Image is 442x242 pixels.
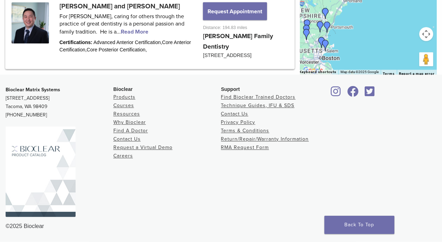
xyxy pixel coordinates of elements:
div: Dr. David Yue and Dr. Silvia Huang-Yue [301,29,312,40]
a: Bioclear [345,91,361,98]
a: Privacy Policy [221,120,255,126]
div: Dr. Ian Roberts [320,8,331,19]
button: Request Appointment [203,2,267,20]
a: Find Bioclear Trained Doctors [221,94,296,100]
a: Careers [113,153,133,159]
a: Bioclear [363,91,377,98]
a: Terms (opens in new tab) [383,72,395,76]
a: Report a map error [399,72,435,76]
button: Drag Pegman onto the map to open Street View [419,52,433,66]
a: Request a Virtual Demo [113,145,173,151]
div: Dr. Silvia Huang-Yue [301,25,312,36]
a: Find A Doctor [113,128,148,134]
div: Dr. Nicholas DiMauro [316,37,327,48]
span: Map data ©2025 Google [341,70,379,74]
button: Map camera controls [419,27,433,41]
span: Support [221,87,240,92]
a: Return/Repair/Warranty Information [221,136,309,142]
img: Google [302,66,325,75]
a: Products [113,94,135,100]
a: RMA Request Form [221,145,269,151]
button: Keyboard shortcuts [299,70,336,75]
a: Contact Us [113,136,141,142]
p: [STREET_ADDRESS] Tacoma, WA 98409 [PHONE_NUMBER] [6,86,113,120]
a: Courses [113,103,134,109]
a: Bioclear [329,91,343,98]
div: ©2025 Bioclear [6,222,436,231]
a: Why Bioclear [113,120,146,126]
a: Terms & Conditions [221,128,269,134]
div: Dr. Vera Matshkalyan [315,21,326,33]
div: Dr. Neelima Ravi [322,22,333,33]
a: Back To Top [324,216,394,234]
img: Bioclear [6,127,76,217]
span: Bioclear [113,87,133,92]
div: Dr. David Yue [302,20,313,31]
a: Contact Us [221,111,248,117]
a: Technique Guides, IFU & SDS [221,103,295,109]
a: Resources [113,111,140,117]
div: Dr. Pamela Maragliano-Muniz [320,40,331,51]
a: Open this area in Google Maps (opens a new window) [302,66,325,75]
strong: Bioclear Matrix Systems [6,87,60,93]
